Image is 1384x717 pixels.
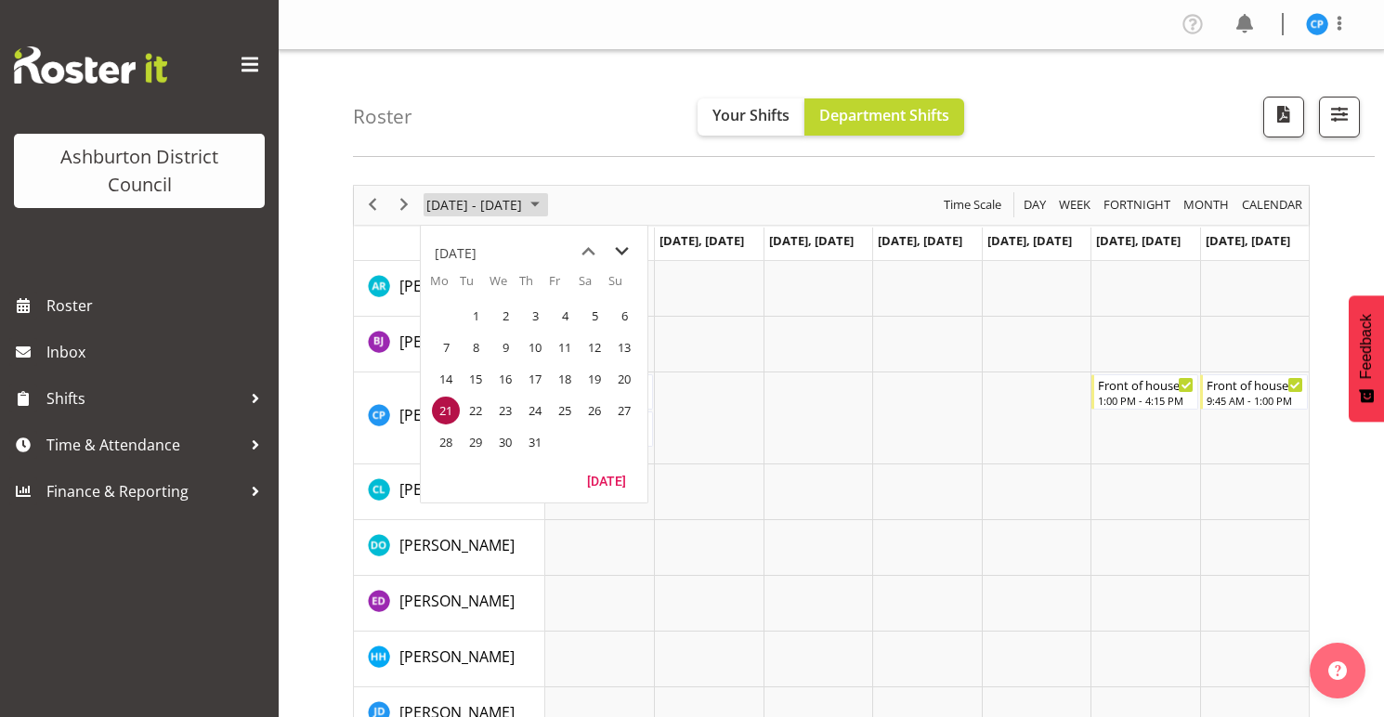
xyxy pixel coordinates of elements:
[462,397,490,424] span: Tuesday, July 22, 2025
[354,520,545,576] td: Denise O'Halloran resource
[551,365,579,393] span: Friday, July 18, 2025
[581,365,608,393] span: Saturday, July 19, 2025
[1349,295,1384,422] button: Feedback - Show survey
[551,333,579,361] span: Friday, July 11, 2025
[491,333,519,361] span: Wednesday, July 9, 2025
[1207,393,1302,408] div: 9:45 AM - 1:00 PM
[424,193,548,216] button: July 2025
[399,534,515,556] a: [PERSON_NAME]
[399,535,515,555] span: [PERSON_NAME]
[551,302,579,330] span: Friday, July 4, 2025
[399,478,633,501] a: [PERSON_NAME] [PERSON_NAME]
[521,397,549,424] span: Thursday, July 24, 2025
[491,397,519,424] span: Wednesday, July 23, 2025
[551,397,579,424] span: Friday, July 25, 2025
[462,428,490,456] span: Tuesday, July 29, 2025
[354,464,545,520] td: Connor Lysaght resource
[432,333,460,361] span: Monday, July 7, 2025
[399,646,515,667] span: [PERSON_NAME]
[1102,193,1172,216] span: Fortnight
[46,292,269,319] span: Roster
[519,272,549,300] th: Th
[360,193,385,216] button: Previous
[581,333,608,361] span: Saturday, July 12, 2025
[354,632,545,687] td: Hannah Herbert-Olsen resource
[575,467,638,493] button: Today
[942,193,1003,216] span: Time Scale
[1056,193,1094,216] button: Timeline Week
[1181,193,1233,216] button: Timeline Month
[605,235,638,268] button: next month
[491,302,519,330] span: Wednesday, July 2, 2025
[435,235,477,272] div: title
[769,232,854,249] span: [DATE], [DATE]
[1239,193,1306,216] button: Month
[399,275,515,297] a: [PERSON_NAME]
[1358,314,1375,379] span: Feedback
[46,477,242,505] span: Finance & Reporting
[819,105,949,125] span: Department Shifts
[521,365,549,393] span: Thursday, July 17, 2025
[1319,97,1360,137] button: Filter Shifts
[610,302,638,330] span: Sunday, July 6, 2025
[462,333,490,361] span: Tuesday, July 8, 2025
[1182,193,1231,216] span: Month
[432,365,460,393] span: Monday, July 14, 2025
[878,232,962,249] span: [DATE], [DATE]
[1098,375,1194,394] div: Front of house - Weekend
[1101,193,1174,216] button: Fortnight
[698,98,804,136] button: Your Shifts
[388,186,420,225] div: next period
[392,193,417,216] button: Next
[399,405,515,425] span: [PERSON_NAME]
[424,193,524,216] span: [DATE] - [DATE]
[571,235,605,268] button: previous month
[549,272,579,300] th: Fr
[521,333,549,361] span: Thursday, July 10, 2025
[1200,374,1307,410] div: Charin Phumcharoen"s event - Front of house - Weekend Begin From Sunday, July 27, 2025 at 9:45:00...
[1021,193,1050,216] button: Timeline Day
[354,261,545,317] td: Andrew Rankin resource
[357,186,388,225] div: previous period
[1306,13,1328,35] img: charin-phumcharoen11025.jpg
[581,397,608,424] span: Saturday, July 26, 2025
[987,232,1072,249] span: [DATE], [DATE]
[804,98,964,136] button: Department Shifts
[460,272,490,300] th: Tu
[521,302,549,330] span: Thursday, July 3, 2025
[610,365,638,393] span: Sunday, July 20, 2025
[1091,374,1198,410] div: Charin Phumcharoen"s event - Front of house - Weekend Begin From Saturday, July 26, 2025 at 1:00:...
[1098,393,1194,408] div: 1:00 PM - 4:15 PM
[399,591,515,611] span: [PERSON_NAME]
[462,302,490,330] span: Tuesday, July 1, 2025
[399,276,515,296] span: [PERSON_NAME]
[1057,193,1092,216] span: Week
[610,333,638,361] span: Sunday, July 13, 2025
[399,331,515,353] a: [PERSON_NAME]
[1328,661,1347,680] img: help-xxl-2.png
[521,428,549,456] span: Thursday, July 31, 2025
[46,338,269,366] span: Inbox
[354,576,545,632] td: Esther Deans resource
[399,590,515,612] a: [PERSON_NAME]
[608,272,638,300] th: Su
[1206,232,1290,249] span: [DATE], [DATE]
[399,479,633,500] span: [PERSON_NAME] [PERSON_NAME]
[399,404,515,426] a: [PERSON_NAME]
[399,645,515,668] a: [PERSON_NAME]
[420,186,551,225] div: July 21 - 27, 2025
[1240,193,1304,216] span: calendar
[46,385,242,412] span: Shifts
[430,395,460,426] td: Monday, July 21, 2025
[399,332,515,352] span: [PERSON_NAME]
[432,428,460,456] span: Monday, July 28, 2025
[432,397,460,424] span: Monday, July 21, 2025
[1022,193,1048,216] span: Day
[712,105,790,125] span: Your Shifts
[659,232,744,249] span: [DATE], [DATE]
[462,365,490,393] span: Tuesday, July 15, 2025
[46,431,242,459] span: Time & Attendance
[354,372,545,464] td: Charin Phumcharoen resource
[1096,232,1181,249] span: [DATE], [DATE]
[491,428,519,456] span: Wednesday, July 30, 2025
